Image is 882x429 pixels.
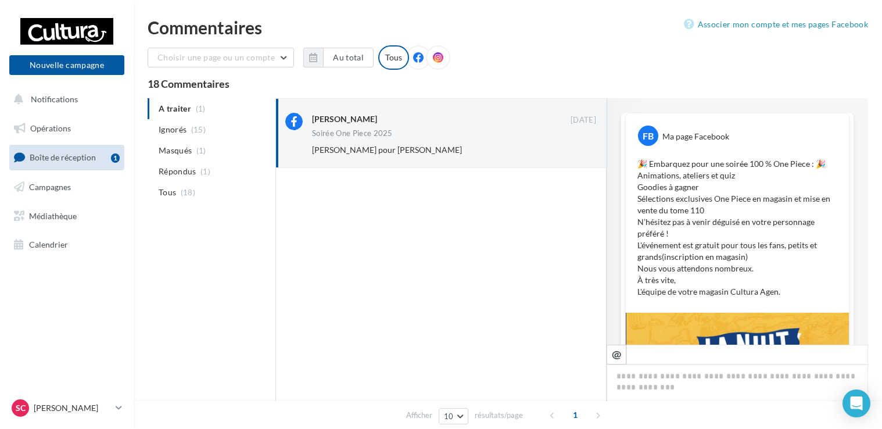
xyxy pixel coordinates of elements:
[475,410,523,421] span: résultats/page
[148,78,868,89] div: 18 Commentaires
[7,145,127,170] a: Boîte de réception1
[684,17,868,31] a: Associer mon compte et mes pages Facebook
[159,166,196,177] span: Répondus
[159,124,187,135] span: Ignorés
[7,116,127,141] a: Opérations
[439,408,468,424] button: 10
[200,167,210,176] span: (1)
[9,397,124,419] a: SC [PERSON_NAME]
[303,48,374,67] button: Au total
[566,406,585,424] span: 1
[159,187,176,198] span: Tous
[30,123,71,133] span: Opérations
[196,146,206,155] span: (1)
[29,182,71,192] span: Campagnes
[111,153,120,163] div: 1
[29,239,68,249] span: Calendrier
[191,125,206,134] span: (15)
[571,115,596,126] span: [DATE]
[7,204,127,228] a: Médiathèque
[148,19,868,36] div: Commentaires
[7,87,122,112] button: Notifications
[612,349,622,359] i: @
[159,145,192,156] span: Masqués
[34,402,111,414] p: [PERSON_NAME]
[312,130,393,137] div: Soirée One Piece 2025
[637,158,837,298] p: 🎉 Embarquez pour une soirée 100 % One Piece : 🎉 Animations, ateliers et quiz Goodies à gagner Sél...
[31,94,78,104] span: Notifications
[181,188,195,197] span: (18)
[312,113,377,125] div: [PERSON_NAME]
[29,210,77,220] span: Médiathèque
[607,345,626,364] button: @
[157,52,275,62] span: Choisir une page ou un compte
[842,389,870,417] div: Open Intercom Messenger
[444,412,454,421] span: 10
[662,131,729,142] div: Ma page Facebook
[7,175,127,199] a: Campagnes
[406,410,432,421] span: Afficher
[16,402,26,414] span: SC
[312,145,462,155] span: [PERSON_NAME] pour [PERSON_NAME]
[323,48,374,67] button: Au total
[378,45,409,70] div: Tous
[638,126,658,146] div: FB
[30,152,96,162] span: Boîte de réception
[9,55,124,75] button: Nouvelle campagne
[7,233,127,257] a: Calendrier
[148,48,294,67] button: Choisir une page ou un compte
